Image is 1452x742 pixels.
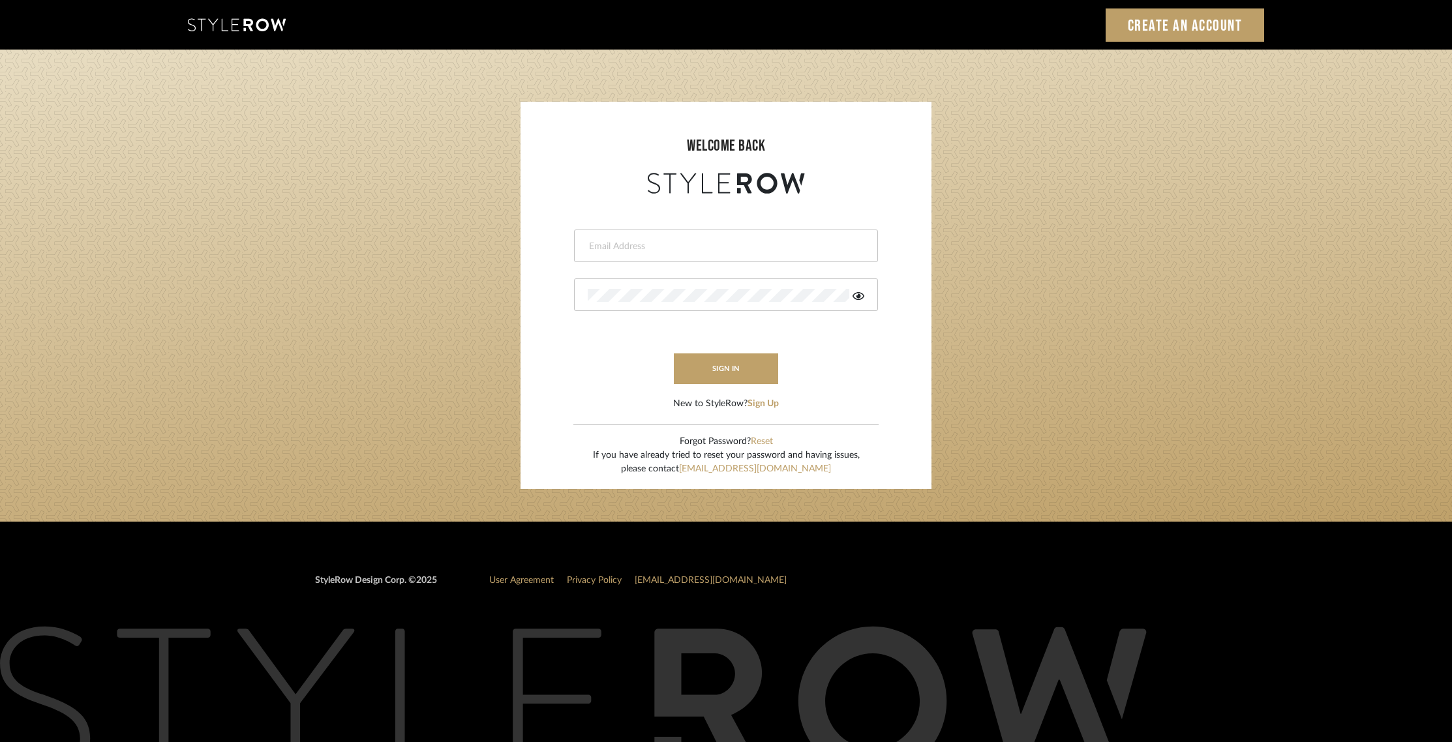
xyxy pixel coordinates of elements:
div: Forgot Password? [593,435,860,449]
div: StyleRow Design Corp. ©2025 [315,574,437,598]
button: Reset [751,435,773,449]
div: If you have already tried to reset your password and having issues, please contact [593,449,860,476]
a: Privacy Policy [567,576,622,585]
div: New to StyleRow? [673,397,779,411]
a: User Agreement [489,576,554,585]
input: Email Address [588,240,861,253]
a: [EMAIL_ADDRESS][DOMAIN_NAME] [635,576,787,585]
a: Create an Account [1106,8,1265,42]
div: welcome back [534,134,918,158]
button: sign in [674,353,778,384]
a: [EMAIL_ADDRESS][DOMAIN_NAME] [679,464,831,473]
button: Sign Up [748,397,779,411]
